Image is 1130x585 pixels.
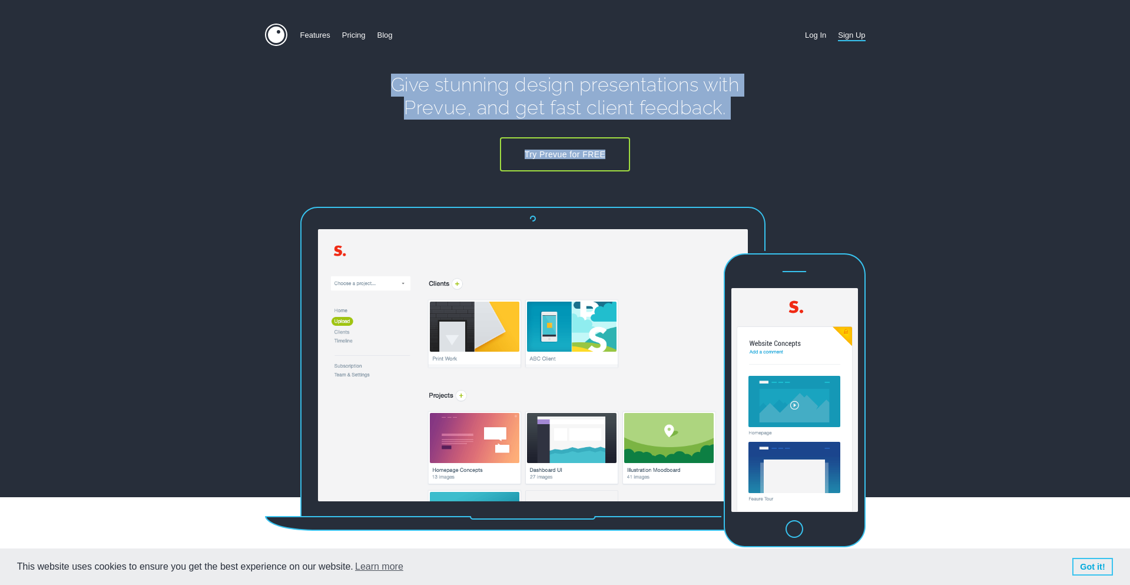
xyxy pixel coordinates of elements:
a: dismiss cookie message [1072,558,1113,576]
img: Interface UI [748,442,840,493]
a: Sign Up [838,24,865,47]
img: svg+xml;base64,PHN2ZyB4bWxucz0iaHR0cDovL3d3dy53My5vcmcvMjAwMC9zdmciIHdpZHRoPSIyNDEiIGhlaWd%0AodD0... [724,253,866,547]
a: Features [300,24,330,47]
img: UI Design [527,413,617,463]
img: Prevue [265,24,287,46]
img: Photography [430,492,519,542]
span: This website uses cookies to ensure you get the best experience on our website. [17,560,1063,574]
img: Web Concepts [430,413,519,463]
img: svg+xml;base64,PHN2ZyB4bWxucz0iaHR0cDovL3d3dy53My5vcmcvMjAwMC9zdmciIHdpZHRoPSI5MTAiIGhlaWd%0AodD0... [265,207,801,531]
a: learn more about cookies [353,560,405,573]
a: Log In [805,24,826,47]
a: Home [265,24,289,47]
img: Print [430,302,519,352]
img: Homepage [748,376,840,427]
a: Blog [377,24,393,47]
a: Pricing [342,24,366,47]
img: Clients [527,302,617,352]
img: Illustration [624,413,714,463]
a: Try Prevue for FREE [500,137,630,171]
